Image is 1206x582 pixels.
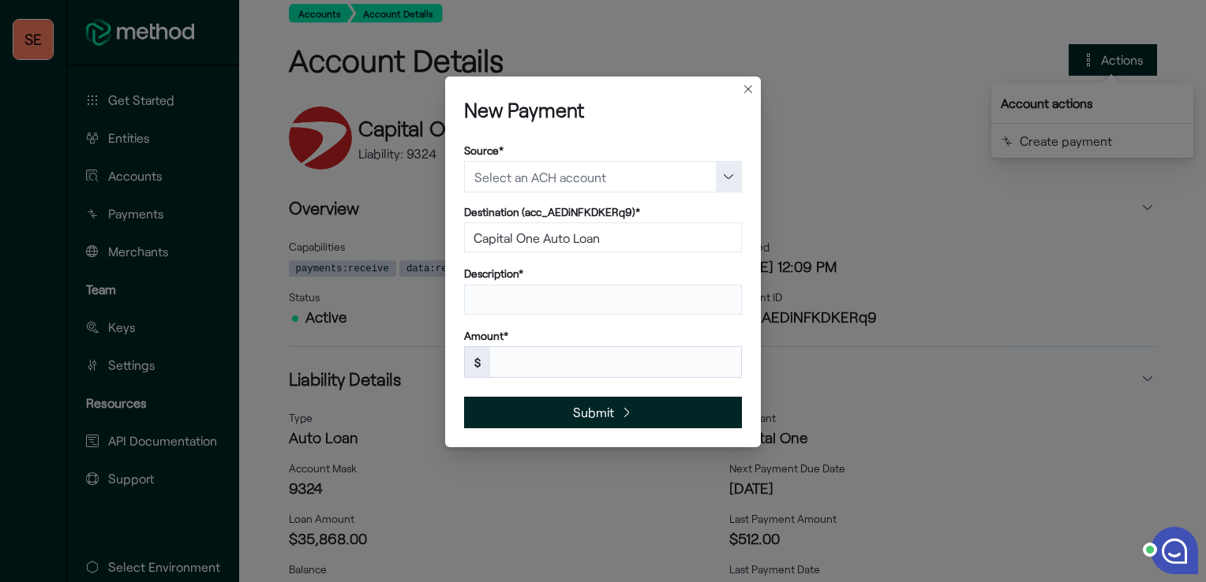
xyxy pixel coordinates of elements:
[464,397,742,428] button: Submit
[464,205,640,219] label: Destination (acc_AEDiNFKDKERq9)*
[464,144,504,158] label: Source*
[464,329,508,343] label: Amount*
[465,162,716,192] input: Select an ACH account
[465,347,490,377] label: $
[573,401,614,423] span: Submit
[464,267,523,281] label: Description*
[739,80,758,99] button: Closes this modal window
[464,95,584,125] h3: New Payment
